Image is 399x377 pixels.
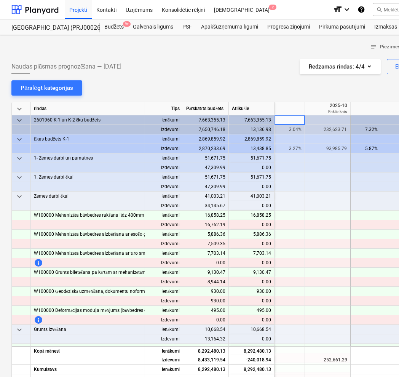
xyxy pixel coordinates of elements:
[145,365,183,374] div: Ienākumi
[229,365,275,374] div: 8,292,480.13
[183,153,229,163] div: 51,671.75
[15,104,24,113] span: keyboard_arrow_down
[232,239,271,249] div: 0.00
[31,102,145,115] div: rindas
[358,5,365,14] i: Zināšanu pamats
[145,134,183,144] div: Ienākumi
[34,249,317,258] span: W100000 Mehanizēta būvbedres aizbēršana ar tīro smilti (30%), pēc betonēšanas un hidroizolācijas ...
[183,230,229,239] div: 5,886.36
[183,258,229,268] div: 0.00
[183,201,229,211] div: 34,145.67
[278,125,302,134] div: 3.04%
[183,365,229,374] div: 8,292,480.13
[145,306,183,315] div: Ienākumi
[100,19,128,35] a: Budžets9+
[278,144,302,153] div: 3.27%
[183,163,229,173] div: 47,309.99
[183,268,229,277] div: 9,130.47
[34,211,188,220] span: W100000 Mehanizēta būvbedres rakšana līdz 400mm virs projekta atzīmes
[183,344,229,353] div: 10,001.77
[178,19,196,35] div: PSF
[229,182,275,192] div: 0.00
[263,19,314,35] a: Progresa ziņojumi
[183,134,229,144] div: 2,869,859.92
[183,296,229,306] div: 930.00
[183,220,229,230] div: 16,762.19
[128,19,178,35] a: Galvenais līgums
[183,182,229,192] div: 47,309.99
[183,115,229,125] div: 7,663,355.13
[145,102,183,115] div: Tips
[229,173,275,182] div: 51,671.75
[183,346,229,355] div: 8,292,480.13
[229,346,275,355] div: 8,292,480.13
[229,144,275,153] div: 13,438.85
[34,344,140,353] span: W120000 Aiztransportēt lieko grunti 15km attālumā
[145,230,183,239] div: Ienākumi
[370,43,377,50] span: notes
[183,287,229,296] div: 930.00
[145,296,183,306] div: Izdevumi
[232,296,271,306] div: 0.00
[34,134,69,144] span: Ēkas budžets K-1
[34,315,43,324] span: Šo rindas vienību nevar prognozēt, pirms nav atjaunināts pārskatītais budžets
[232,306,271,315] div: 495.00
[100,19,128,35] div: Budžets
[183,315,229,325] div: 0.00
[11,24,91,32] div: [GEOGRAPHIC_DATA] (PRJ0002627, K-1 un K-2(2.kārta) 2601960
[145,249,183,258] div: Ienākumi
[314,19,370,35] div: Pirkuma pasūtījumi
[145,125,183,134] div: Izdevumi
[145,163,183,173] div: Izdevumi
[308,355,347,365] div: 252,661.29
[145,220,183,230] div: Izdevumi
[145,144,183,153] div: Izdevumi
[232,315,271,325] div: 0.00
[232,258,271,268] div: 0.00
[232,230,271,239] div: 5,886.36
[145,355,183,365] div: Izdevumi
[232,277,271,287] div: 0.00
[229,102,275,115] div: Atlikušie
[354,125,378,134] div: 7.32%
[229,355,275,365] div: -240,018.94
[183,239,229,249] div: 7,509.35
[229,325,275,334] div: 10,668.54
[196,19,263,35] a: Apakšuzņēmuma līgumi
[34,306,181,315] span: W100000 Deformācijas moduļa mērījums (būvbedres grunts pretestība)
[145,192,183,201] div: Ienākumi
[342,5,351,14] i: keyboard_arrow_down
[232,287,271,296] div: 930.00
[333,5,342,14] i: format_size
[145,153,183,163] div: Ienākumi
[232,249,271,258] div: 7,703.14
[34,325,66,334] span: Grunts izvēšana
[123,21,131,27] span: 9+
[308,125,347,134] div: 232,623.71
[183,144,229,153] div: 2,870,233.69
[229,134,275,144] div: 2,869,859.92
[145,239,183,249] div: Izdevumi
[31,365,145,374] div: Kumulatīvs
[145,211,183,220] div: Ienākumi
[15,192,24,201] span: keyboard_arrow_down
[145,287,183,296] div: Ienākumi
[145,346,183,355] div: Ienākumi
[183,277,229,287] div: 8,944.14
[376,6,382,13] span: search
[145,268,183,277] div: Ienākumi
[183,334,229,344] div: 13,164.32
[300,59,381,74] button: Redzamās rindas:4/4
[183,355,229,365] div: 8,433,119.54
[34,115,101,125] span: 2601960 K-1 un K-2 ēku budžets
[229,163,275,173] div: 0.00
[31,346,145,355] div: Kopā mēnesī
[15,325,24,334] span: keyboard_arrow_down
[21,83,73,93] div: Pārslēgt kategorijas
[145,258,183,268] div: Izdevumi
[269,5,276,10] span: 2
[15,154,24,163] span: keyboard_arrow_down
